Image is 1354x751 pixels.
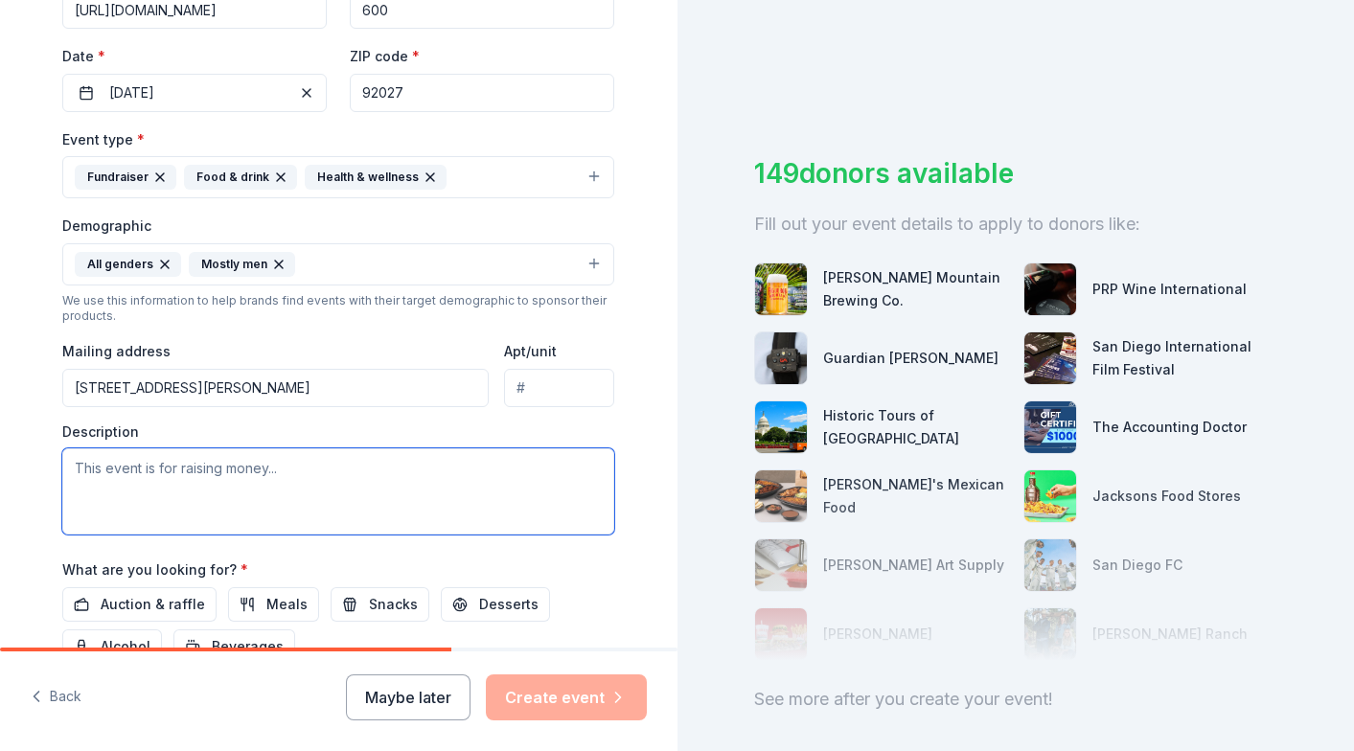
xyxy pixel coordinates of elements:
[305,165,447,190] div: Health & wellness
[228,587,319,622] button: Meals
[62,130,145,149] label: Event type
[331,587,429,622] button: Snacks
[755,401,807,453] img: photo for Historic Tours of America
[823,266,1008,312] div: [PERSON_NAME] Mountain Brewing Co.
[1092,278,1247,301] div: PRP Wine International
[62,587,217,622] button: Auction & raffle
[823,404,1008,450] div: Historic Tours of [GEOGRAPHIC_DATA]
[62,422,139,442] label: Description
[369,593,418,616] span: Snacks
[75,252,181,277] div: All genders
[1024,332,1076,384] img: photo for San Diego International Film Festival
[266,593,308,616] span: Meals
[755,332,807,384] img: photo for Guardian Angel Device
[754,209,1278,239] div: Fill out your event details to apply to donors like:
[101,635,150,658] span: Alcohol
[62,216,151,236] label: Demographic
[350,74,614,112] input: 12345 (U.S. only)
[62,156,614,198] button: FundraiserFood & drinkHealth & wellness
[504,369,614,407] input: #
[350,47,420,66] label: ZIP code
[754,153,1278,193] div: 149 donors available
[62,560,248,580] label: What are you looking for?
[212,635,284,658] span: Beverages
[62,243,614,285] button: All gendersMostly men
[479,593,539,616] span: Desserts
[189,252,295,277] div: Mostly men
[31,677,81,717] button: Back
[62,369,489,407] input: Enter a US address
[184,165,297,190] div: Food & drink
[504,342,557,361] label: Apt/unit
[62,342,171,361] label: Mailing address
[1092,416,1247,439] div: The Accounting Doctor
[1092,335,1277,381] div: San Diego International Film Festival
[101,593,205,616] span: Auction & raffle
[346,674,470,720] button: Maybe later
[173,629,295,664] button: Beverages
[441,587,550,622] button: Desserts
[1024,401,1076,453] img: photo for The Accounting Doctor
[62,47,327,66] label: Date
[1024,263,1076,315] img: photo for PRP Wine International
[755,263,807,315] img: photo for Figueroa Mountain Brewing Co.
[75,165,176,190] div: Fundraiser
[823,347,998,370] div: Guardian [PERSON_NAME]
[754,684,1278,715] div: See more after you create your event!
[62,293,614,324] div: We use this information to help brands find events with their target demographic to sponsor their...
[62,74,327,112] button: [DATE]
[62,629,162,664] button: Alcohol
